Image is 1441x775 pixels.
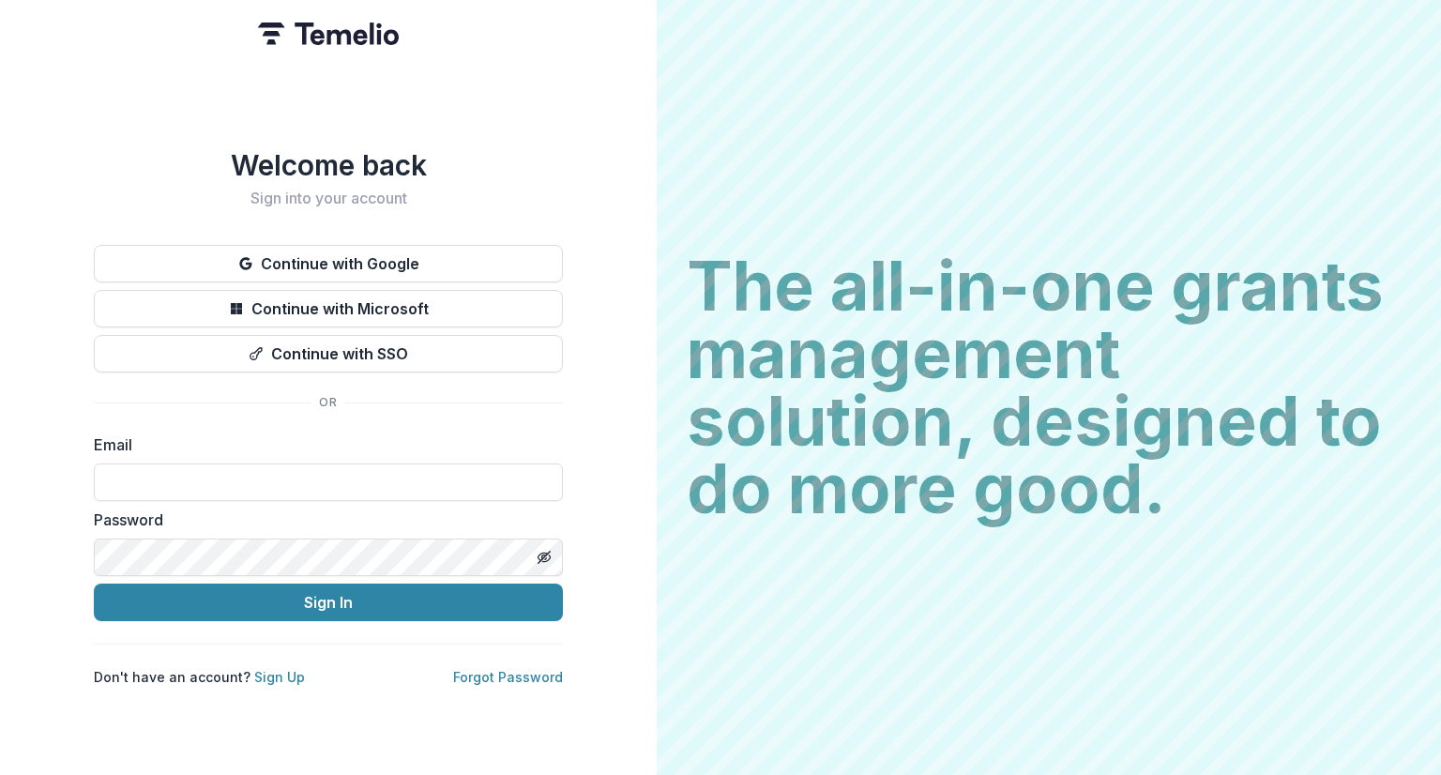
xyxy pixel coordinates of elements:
button: Sign In [94,584,563,621]
a: Sign Up [254,669,305,685]
label: Email [94,433,552,456]
a: Forgot Password [453,669,563,685]
label: Password [94,509,552,531]
button: Continue with SSO [94,335,563,372]
button: Continue with Microsoft [94,290,563,327]
button: Continue with Google [94,245,563,282]
h1: Welcome back [94,148,563,182]
p: Don't have an account? [94,667,305,687]
img: Temelio [258,23,399,45]
button: Toggle password visibility [529,542,559,572]
h2: Sign into your account [94,190,563,207]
